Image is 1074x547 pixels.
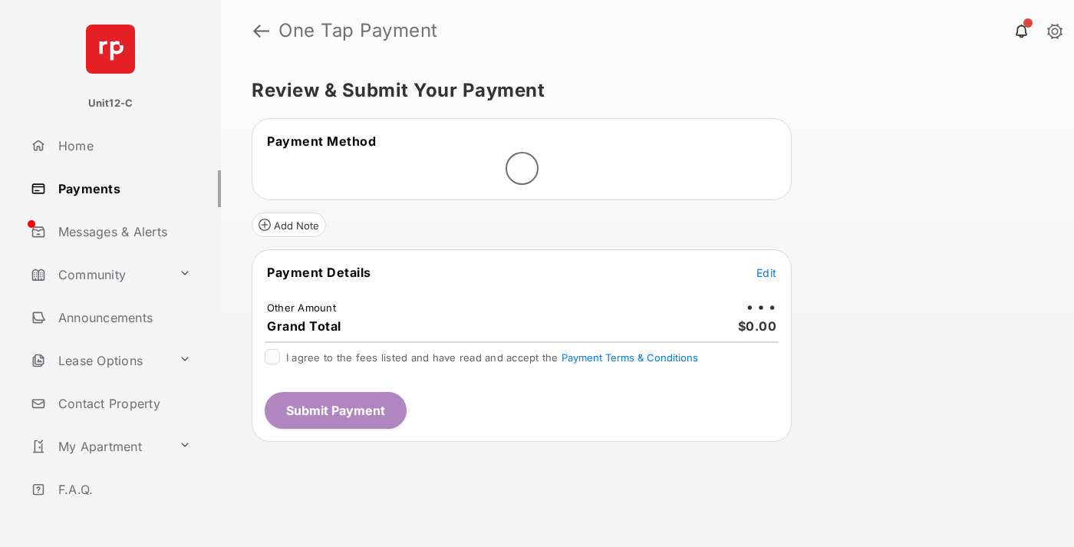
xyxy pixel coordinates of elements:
[25,428,173,465] a: My Apartment
[756,266,776,279] span: Edit
[267,318,341,334] span: Grand Total
[267,265,371,280] span: Payment Details
[25,213,221,250] a: Messages & Alerts
[286,351,698,364] span: I agree to the fees listed and have read and accept the
[86,25,135,74] img: svg+xml;base64,PHN2ZyB4bWxucz0iaHR0cDovL3d3dy53My5vcmcvMjAwMC9zdmciIHdpZHRoPSI2NCIgaGVpZ2h0PSI2NC...
[88,96,133,111] p: Unit12-C
[25,256,173,293] a: Community
[738,318,777,334] span: $0.00
[252,81,1031,100] h5: Review & Submit Your Payment
[267,133,376,149] span: Payment Method
[25,299,221,336] a: Announcements
[266,301,337,315] td: Other Amount
[25,471,221,508] a: F.A.Q.
[278,21,438,40] strong: One Tap Payment
[25,385,221,422] a: Contact Property
[562,351,698,364] button: I agree to the fees listed and have read and accept the
[25,127,221,164] a: Home
[25,170,221,207] a: Payments
[756,265,776,280] button: Edit
[265,392,407,429] button: Submit Payment
[25,342,173,379] a: Lease Options
[252,213,326,237] button: Add Note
